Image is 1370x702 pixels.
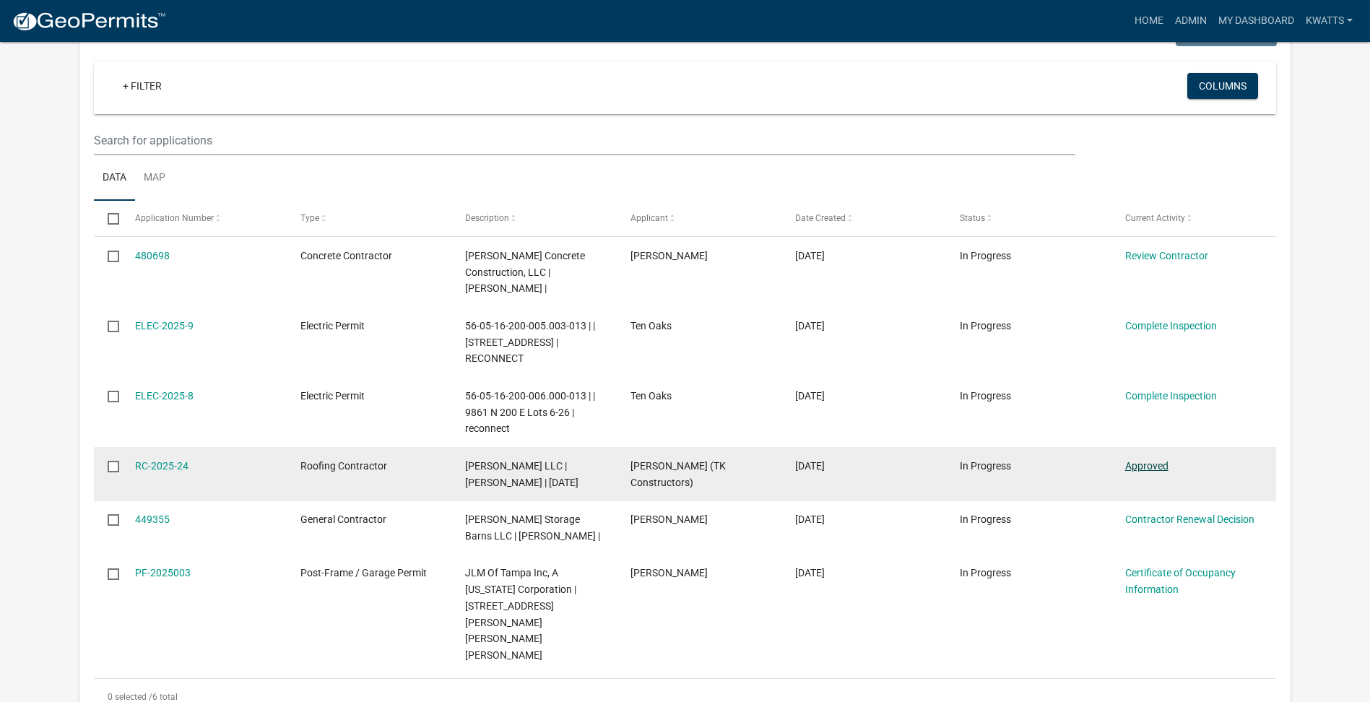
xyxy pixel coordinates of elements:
span: JLM Of Tampa Inc, A Florida Corporation | 19175 N. Dale Mabry Hwy, Lutz [465,567,576,661]
span: Scott Hess (TK Constructors) [630,460,726,488]
span: In Progress [960,390,1011,402]
datatable-header-cell: Description [451,201,616,235]
a: Home [1129,7,1169,35]
span: Ten Oaks [630,320,672,331]
span: General Contractor [300,513,386,525]
a: ELEC-2025-8 [135,390,194,402]
span: 0 selected / [108,692,152,702]
span: Raber Storage Barns LLC | Marvin Raber | [465,513,600,542]
a: Certificate of Occupancy Information [1125,567,1236,595]
a: + Filter [111,73,173,99]
a: RC-2025-24 [135,460,188,472]
datatable-header-cell: Type [287,201,451,235]
a: Approved [1125,460,1169,472]
a: Admin [1169,7,1213,35]
a: Complete Inspection [1125,390,1217,402]
span: 07/14/2025 [795,513,825,525]
span: 09/18/2025 [795,250,825,261]
datatable-header-cell: Date Created [781,201,946,235]
a: 480698 [135,250,170,261]
span: 01/16/2025 [795,567,825,578]
span: Concrete Contractor [300,250,392,261]
span: In Progress [960,460,1011,472]
span: Post-Frame / Garage Permit [300,567,427,578]
span: Larry Boston [630,567,708,578]
span: In Progress [960,567,1011,578]
a: ELEC-2025-9 [135,320,194,331]
a: My Dashboard [1213,7,1300,35]
a: PF-2025003 [135,567,191,578]
span: 09/16/2025 [795,390,825,402]
a: Data [94,155,135,201]
span: Type [300,213,319,223]
datatable-header-cell: Select [94,201,121,235]
span: Applicant [630,213,668,223]
span: Application Number [135,213,214,223]
span: 56-05-16-200-006.000-013 | | 9861 N 200 E Lots 6-26 | reconnect [465,390,595,435]
datatable-header-cell: Applicant [616,201,781,235]
a: Map [135,155,174,201]
datatable-header-cell: Application Number [121,201,286,235]
span: Date Created [795,213,846,223]
span: Clark Concrete Construction, LLC | Brittany Clark | [465,250,585,295]
a: Review Contractor [1125,250,1208,261]
span: Roofing Contractor [300,460,387,472]
span: In Progress [960,513,1011,525]
span: Description [465,213,509,223]
span: Electric Permit [300,320,365,331]
a: Contractor Renewal Decision [1125,513,1254,525]
span: 09/16/2025 [795,320,825,331]
span: Current Activity [1125,213,1185,223]
span: Marvin Raber [630,513,708,525]
span: Status [960,213,985,223]
span: 56-05-16-200-005.003-013 | | 2103 E St Rd 10 Lots 49-69 | RECONNECT [465,320,595,365]
span: Electric Permit [300,390,365,402]
span: In Progress [960,320,1011,331]
a: 449355 [135,513,170,525]
span: Brittany Clark [630,250,708,261]
button: Columns [1187,73,1258,99]
input: Search for applications [94,126,1075,155]
datatable-header-cell: Current Activity [1111,201,1275,235]
a: Complete Inspection [1125,320,1217,331]
span: Selene Lopez LLC | Selene Lopez | 12/31/2025 [465,460,578,488]
a: Kwatts [1300,7,1358,35]
span: Ten Oaks [630,390,672,402]
datatable-header-cell: Status [946,201,1111,235]
span: 09/09/2025 [795,460,825,472]
span: In Progress [960,250,1011,261]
